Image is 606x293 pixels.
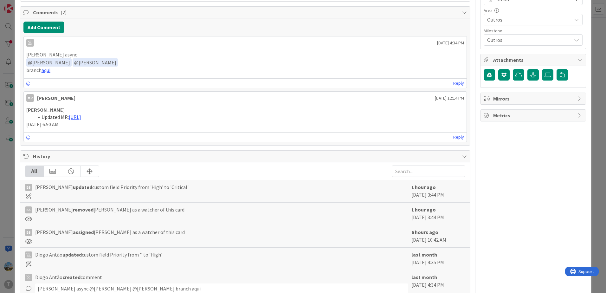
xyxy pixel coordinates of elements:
div: [DATE] 4:35 PM [411,251,465,267]
div: [DATE] 3:44 PM [411,183,465,199]
span: Diogo Antão comment [35,273,102,281]
p: branch [26,67,464,74]
b: assigned [73,229,94,235]
span: [PERSON_NAME] [PERSON_NAME] as a watcher of this card [35,206,184,213]
span: Diogo Antão custom field Priority from '' to 'High' [35,251,162,258]
b: updated [73,184,92,190]
button: Add Comment [23,22,64,33]
span: Support [13,1,29,9]
div: [DATE] 3:44 PM [411,206,465,222]
span: @ [28,59,32,66]
span: [PERSON_NAME] [28,59,70,66]
p: [PERSON_NAME] async [26,51,464,58]
div: BS [25,184,32,191]
a: Reply [453,133,464,141]
span: @ [74,59,79,66]
b: 1 hour ago [411,184,436,190]
span: Mirrors [493,95,574,102]
span: [PERSON_NAME] [PERSON_NAME] as a watcher of this card [35,228,185,236]
b: last month [411,274,437,280]
span: Outros [487,36,568,44]
a: aqui [42,67,50,73]
span: ( 2 ) [61,9,67,16]
div: All [25,166,44,177]
div: MR [26,94,34,102]
div: [DATE] 10:42 AM [411,228,465,244]
span: [DATE] 12:14 PM [435,95,464,101]
span: [PERSON_NAME] [74,59,116,66]
div: Area [484,8,583,13]
span: Metrics [493,112,574,119]
strong: [PERSON_NAME] [26,107,65,113]
span: Attachments [493,56,574,64]
b: last month [411,251,437,258]
input: Search... [392,166,465,177]
span: History [33,153,459,160]
div: [PERSON_NAME] [37,94,75,102]
div: Milestone [484,29,583,33]
a: [URL] [69,114,81,120]
b: 1 hour ago [411,206,436,213]
span: Comments [33,9,459,16]
b: updated [62,251,82,258]
span: [DATE] 6:50 AM [26,121,59,127]
b: created [62,274,81,280]
span: Updated MR: [42,114,69,120]
span: [PERSON_NAME] custom field Priority from 'High' to 'Critical' [35,183,189,191]
a: Reply [453,79,464,87]
div: BS [25,229,32,236]
div: BS [25,206,32,213]
span: [DATE] 4:34 PM [437,40,464,46]
b: removed [73,206,93,213]
span: Outros [487,15,568,24]
b: 6 hours ago [411,229,438,235]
